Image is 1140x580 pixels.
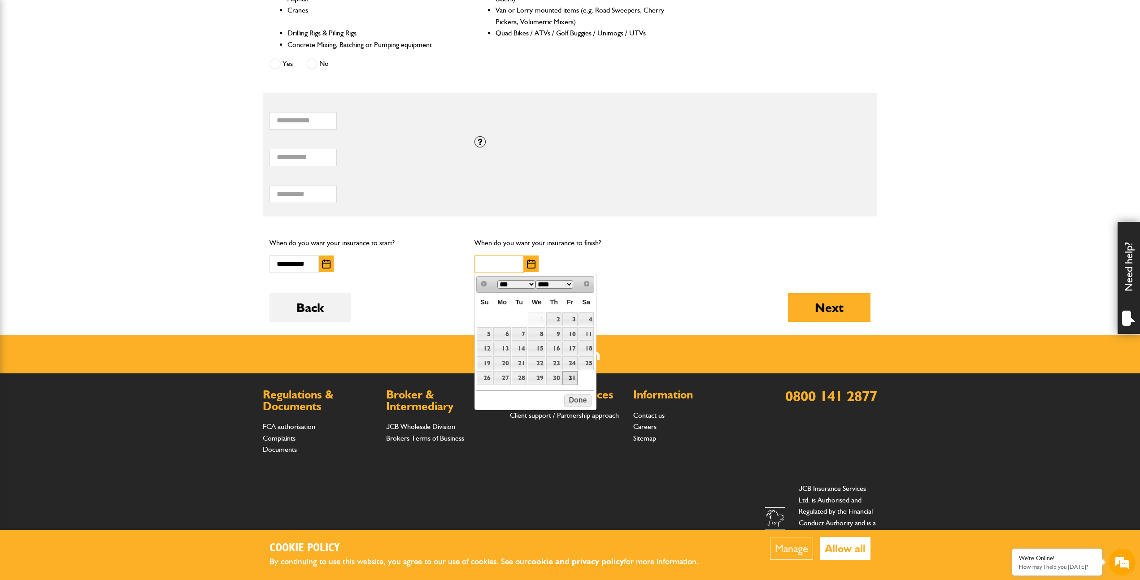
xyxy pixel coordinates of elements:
[528,356,545,370] a: 22
[270,237,461,249] p: When do you want your insurance to start?
[579,356,594,370] a: 25
[550,299,558,306] span: Thursday
[12,83,164,103] input: Enter your last name
[386,434,464,442] a: Brokers Terms of Business
[12,109,164,129] input: Enter your email address
[1019,554,1095,562] div: We're Online!
[532,299,541,306] span: Wednesday
[579,342,594,355] a: 18
[546,342,561,355] a: 16
[263,422,315,431] a: FCA authorisation
[477,371,492,385] a: 26
[477,327,492,341] a: 5
[474,237,666,249] p: When do you want your insurance to finish?
[1118,222,1140,334] div: Need help?
[528,342,545,355] a: 15
[562,327,578,341] a: 10
[147,4,169,26] div: Minimize live chat window
[512,342,527,355] a: 14
[512,371,527,385] a: 28
[528,371,545,385] a: 29
[516,299,523,306] span: Tuesday
[287,27,457,39] li: Drilling Rigs & Piling Rigs
[477,342,492,355] a: 12
[270,541,714,555] h2: Cookie Policy
[493,342,511,355] a: 13
[497,299,507,306] span: Monday
[582,299,590,306] span: Saturday
[562,312,578,326] a: 3
[122,276,163,288] em: Start Chat
[512,327,527,341] a: 7
[564,394,592,407] button: Done
[633,422,657,431] a: Careers
[386,422,455,431] a: JCB Wholesale Division
[546,371,561,385] a: 30
[579,327,594,341] a: 11
[47,50,151,62] div: Chat with us now
[785,387,877,405] a: 0800 141 2877
[477,356,492,370] a: 19
[287,4,457,27] li: Cranes
[528,327,545,341] a: 8
[12,136,164,156] input: Enter your phone number
[480,299,488,306] span: Sunday
[546,312,561,326] a: 2
[788,293,870,322] button: Next
[527,260,535,268] img: Choose date
[496,4,666,27] li: Van or Lorry-mounted items (e.g. Road Sweepers, Cherry Pickers, Volumetric Mixers)
[562,371,578,385] a: 31
[12,162,164,268] textarea: Type your message and hit 'Enter'
[322,260,331,268] img: Choose date
[263,389,377,412] h2: Regulations & Documents
[633,389,748,401] h2: Information
[263,445,297,454] a: Documents
[546,356,561,370] a: 23
[270,58,293,69] label: Yes
[306,58,329,69] label: No
[270,555,714,569] p: By continuing to use this website, you agree to our use of cookies. See our for more information.
[386,389,500,412] h2: Broker & Intermediary
[510,411,619,420] a: Client support / Partnership approach
[567,299,573,306] span: Friday
[633,411,665,420] a: Contact us
[270,293,351,322] button: Back
[562,342,578,355] a: 17
[770,537,813,560] button: Manage
[15,50,38,62] img: d_20077148190_company_1631870298795_20077148190
[820,537,870,560] button: Allow all
[579,312,594,326] a: 4
[263,434,296,442] a: Complaints
[562,356,578,370] a: 24
[512,356,527,370] a: 21
[493,327,511,341] a: 6
[493,371,511,385] a: 27
[527,556,624,567] a: cookie and privacy policy
[799,483,877,563] p: JCB Insurance Services Ltd. is Authorised and Regulated by the Financial Conduct Authority and is...
[493,356,511,370] a: 20
[633,434,656,442] a: Sitemap
[1019,563,1095,570] p: How may I help you today?
[546,327,561,341] a: 9
[287,39,457,51] li: Concrete Mixing, Batching or Pumping equipment
[496,27,666,39] li: Quad Bikes / ATVs / Golf Buggies / Unimogs / UTVs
